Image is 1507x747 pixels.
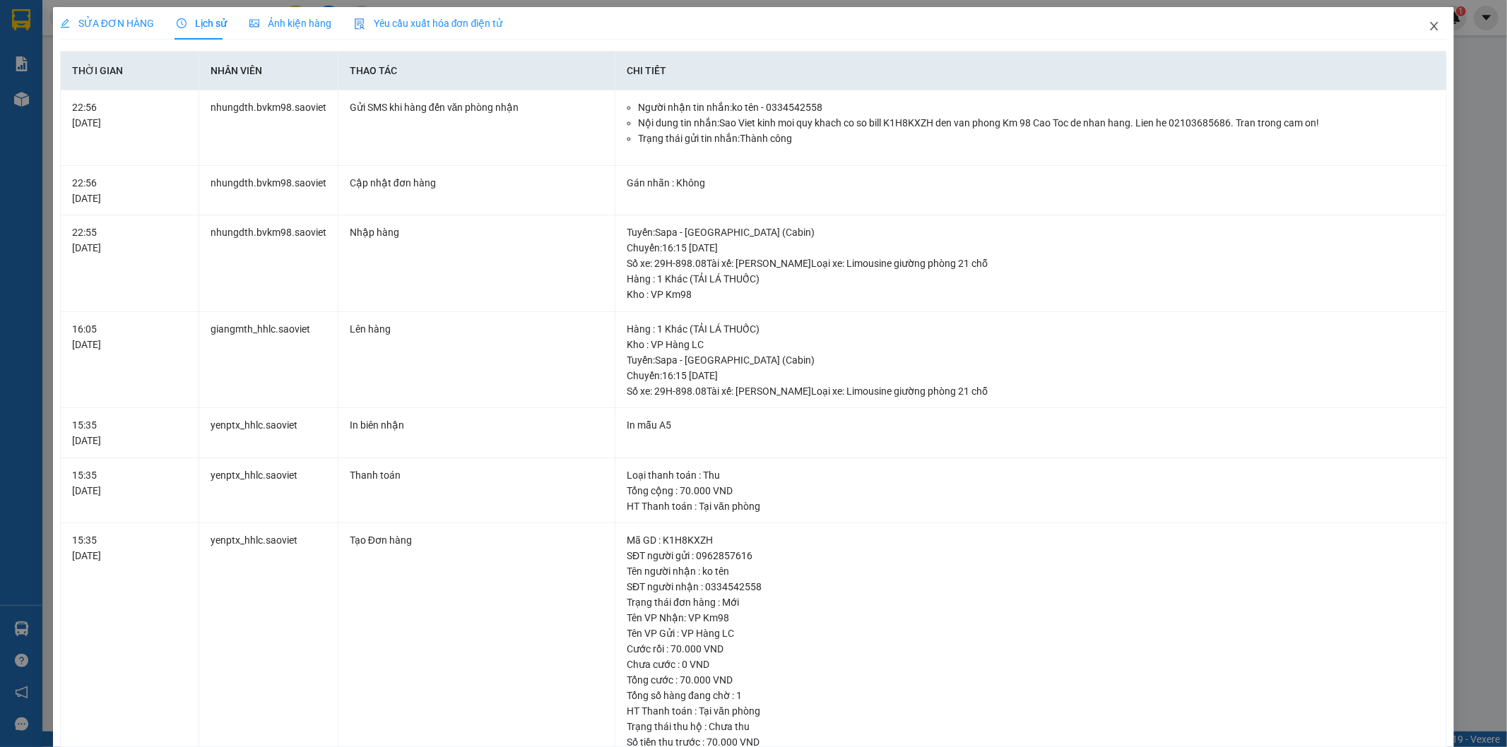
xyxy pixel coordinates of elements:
th: Thời gian [61,52,199,90]
div: 15:35 [DATE] [72,532,187,563]
div: Tạo Đơn hàng [350,532,603,548]
li: Người nhận tin nhắn: ko tên - 0334542558 [638,100,1435,115]
div: 22:55 [DATE] [72,225,187,256]
td: nhungdth.bvkm98.saoviet [199,90,338,166]
div: In biên nhận [350,417,603,433]
div: Tên người nhận : ko tên [627,563,1435,579]
div: In mẫu A5 [627,417,1435,433]
div: 16:05 [DATE] [72,321,187,352]
div: 15:35 [DATE] [72,467,187,498]
div: Mã GD : K1H8KXZH [627,532,1435,548]
td: giangmth_hhlc.saoviet [199,312,338,409]
div: HT Thanh toán : Tại văn phòng [627,498,1435,514]
div: Trạng thái thu hộ : Chưa thu [627,719,1435,734]
div: Trạng thái đơn hàng : Mới [627,594,1435,610]
div: Kho : VP Hàng LC [627,337,1435,352]
img: icon [354,18,365,30]
div: Cước rồi : 70.000 VND [627,641,1435,657]
div: Loại thanh toán : Thu [627,467,1435,483]
div: 22:56 [DATE] [72,175,187,206]
div: HT Thanh toán : Tại văn phòng [627,703,1435,719]
span: Yêu cầu xuất hóa đơn điện tử [354,18,503,29]
div: SĐT người gửi : 0962857616 [627,548,1435,563]
div: Chưa cước : 0 VND [627,657,1435,672]
div: 15:35 [DATE] [72,417,187,448]
div: Tên VP Gửi : VP Hàng LC [627,626,1435,641]
div: Hàng : 1 Khác (TẢI LÁ THUỐC) [627,271,1435,287]
div: Tổng cước : 70.000 VND [627,672,1435,688]
td: yenptx_hhlc.saoviet [199,408,338,458]
div: Tổng cộng : 70.000 VND [627,483,1435,498]
td: yenptx_hhlc.saoviet [199,458,338,524]
div: 22:56 [DATE] [72,100,187,131]
span: edit [60,18,70,28]
div: Kho : VP Km98 [627,287,1435,302]
div: Thanh toán [350,467,603,483]
span: clock-circle [177,18,187,28]
div: Tuyến : Sapa - [GEOGRAPHIC_DATA] (Cabin) Chuyến: 16:15 [DATE] Số xe: 29H-898.08 Tài xế: [PERSON_N... [627,225,1435,271]
div: Nhập hàng [350,225,603,240]
div: Gửi SMS khi hàng đến văn phòng nhận [350,100,603,115]
span: Ảnh kiện hàng [249,18,331,29]
div: Tuyến : Sapa - [GEOGRAPHIC_DATA] (Cabin) Chuyến: 16:15 [DATE] Số xe: 29H-898.08 Tài xế: [PERSON_N... [627,352,1435,399]
div: Gán nhãn : Không [627,175,1435,191]
div: Tổng số hàng đang chờ : 1 [627,688,1435,703]
div: Lên hàng [350,321,603,337]
td: nhungdth.bvkm98.saoviet [199,215,338,312]
th: Nhân viên [199,52,338,90]
span: Lịch sử [177,18,227,29]
th: Chi tiết [615,52,1447,90]
li: Trạng thái gửi tin nhắn: Thành công [638,131,1435,146]
span: picture [249,18,259,28]
td: nhungdth.bvkm98.saoviet [199,166,338,216]
th: Thao tác [338,52,615,90]
div: Cập nhật đơn hàng [350,175,603,191]
div: SĐT người nhận : 0334542558 [627,579,1435,594]
div: Tên VP Nhận: VP Km98 [627,610,1435,626]
div: Hàng : 1 Khác (TẢI LÁ THUỐC) [627,321,1435,337]
button: Close [1414,7,1454,47]
span: SỬA ĐƠN HÀNG [60,18,154,29]
span: close [1429,20,1440,32]
li: Nội dung tin nhắn: Sao Viet kinh moi quy khach co so bill K1H8KXZH den van phong Km 98 Cao Toc de... [638,115,1435,131]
